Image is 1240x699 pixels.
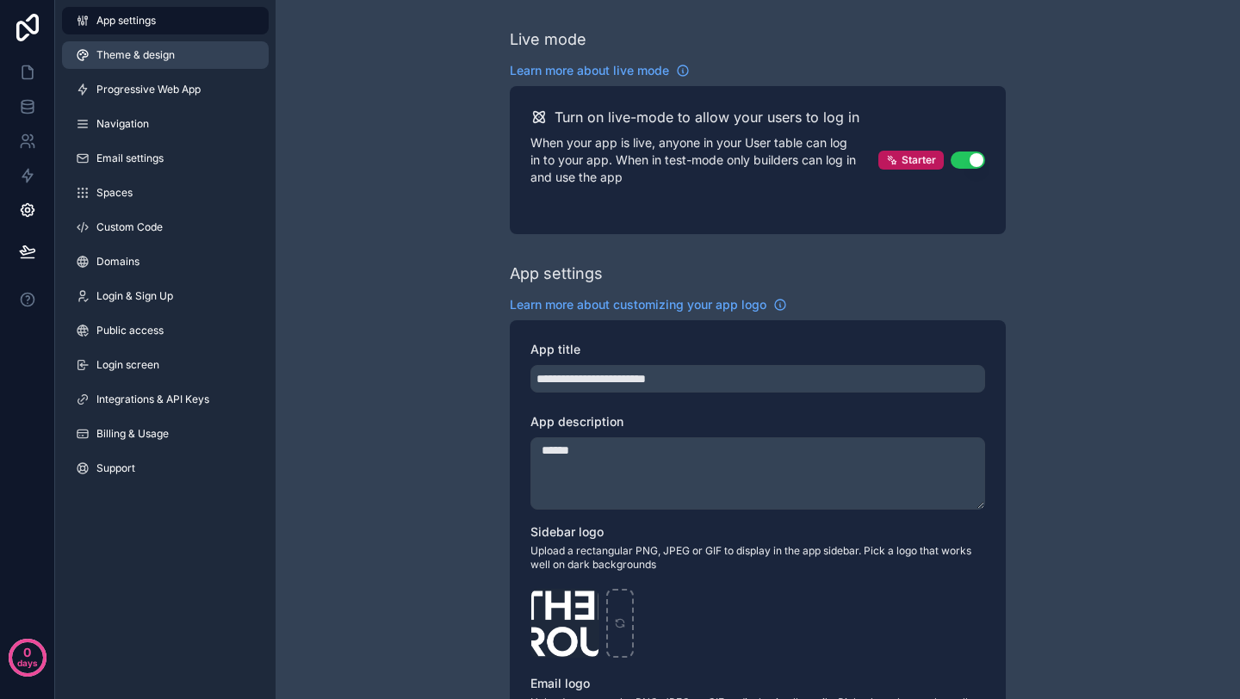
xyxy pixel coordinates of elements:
[62,41,269,69] a: Theme & design
[530,676,590,690] span: Email logo
[23,644,31,661] p: 0
[510,62,690,79] a: Learn more about live mode
[96,324,164,337] span: Public access
[530,524,604,539] span: Sidebar logo
[62,455,269,482] a: Support
[62,179,269,207] a: Spaces
[555,107,859,127] h2: Turn on live-mode to allow your users to log in
[510,28,586,52] div: Live mode
[96,393,209,406] span: Integrations & API Keys
[510,296,766,313] span: Learn more about customizing your app logo
[62,76,269,103] a: Progressive Web App
[62,386,269,413] a: Integrations & API Keys
[62,282,269,310] a: Login & Sign Up
[530,342,580,356] span: App title
[96,358,159,372] span: Login screen
[62,213,269,241] a: Custom Code
[96,48,175,62] span: Theme & design
[62,317,269,344] a: Public access
[510,296,787,313] a: Learn more about customizing your app logo
[510,262,603,286] div: App settings
[96,461,135,475] span: Support
[96,186,133,200] span: Spaces
[62,7,269,34] a: App settings
[62,420,269,448] a: Billing & Usage
[96,289,173,303] span: Login & Sign Up
[530,134,878,186] p: When your app is live, anyone in your User table can log in to your app. When in test-mode only b...
[96,83,201,96] span: Progressive Web App
[96,152,164,165] span: Email settings
[510,62,669,79] span: Learn more about live mode
[96,255,139,269] span: Domains
[96,220,163,234] span: Custom Code
[96,427,169,441] span: Billing & Usage
[62,248,269,275] a: Domains
[62,110,269,138] a: Navigation
[62,351,269,379] a: Login screen
[96,117,149,131] span: Navigation
[902,153,936,167] span: Starter
[17,651,38,675] p: days
[530,544,985,572] span: Upload a rectangular PNG, JPEG or GIF to display in the app sidebar. Pick a logo that works well ...
[96,14,156,28] span: App settings
[62,145,269,172] a: Email settings
[530,414,623,429] span: App description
